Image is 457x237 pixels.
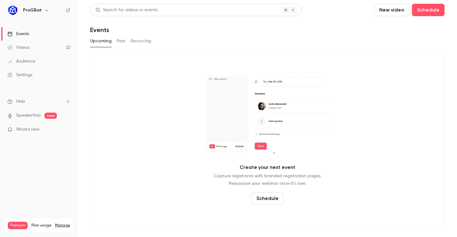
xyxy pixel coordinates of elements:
[7,31,29,37] div: Events
[7,72,32,78] div: Settings
[95,7,158,13] div: Search for videos or events
[16,98,25,105] span: Help
[16,126,39,133] span: What's new
[31,223,51,228] span: Plan usage
[131,36,151,46] button: Recurring
[90,36,112,46] button: Upcoming
[23,7,42,13] h6: ProGBat
[8,222,28,229] span: Premium
[44,113,57,119] span: new
[63,127,70,132] iframe: Noticeable Trigger
[8,5,18,15] img: ProGBat
[7,58,35,64] div: Audience
[117,36,126,46] button: Past
[412,4,445,16] button: Schedule
[7,98,70,105] li: help-dropdown-opener
[7,44,30,51] div: Videos
[214,172,321,187] p: Capture registrants with branded registration pages. Repurpose your webinar once it's over.
[16,112,41,119] a: SpeakerHub
[90,26,109,34] h1: Events
[240,164,295,171] p: Create your next event
[251,192,284,205] button: Schedule
[55,223,70,228] a: Manage
[374,4,409,16] button: New video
